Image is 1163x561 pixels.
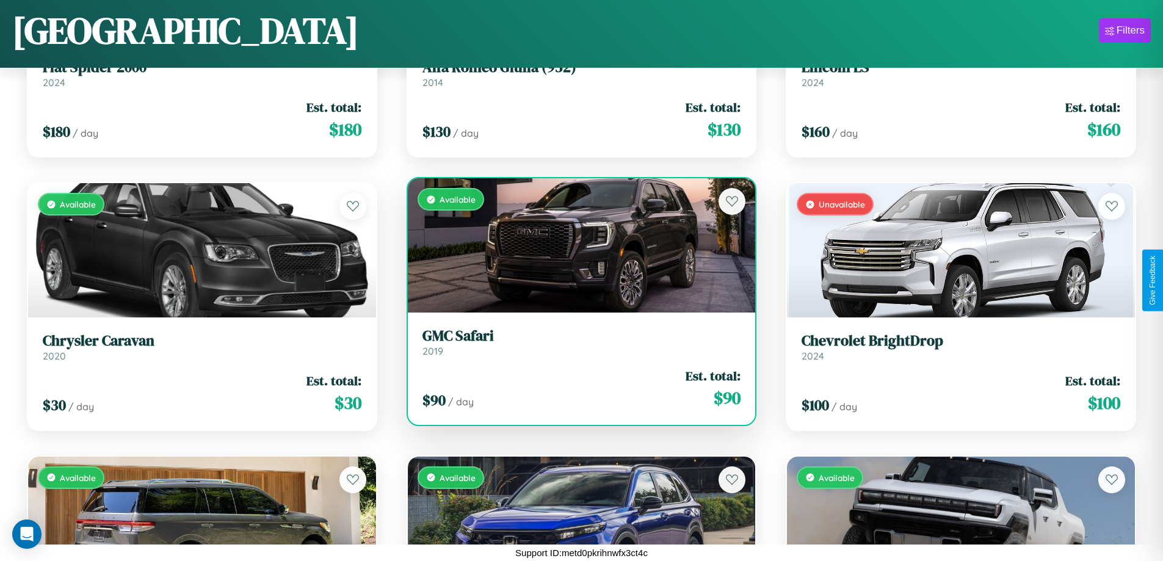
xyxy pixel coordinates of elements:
span: 2019 [422,345,443,357]
span: $ 130 [708,117,741,142]
span: 2024 [802,350,824,362]
h3: Lincoln LS [802,59,1120,76]
span: 2024 [802,76,824,89]
span: $ 160 [802,121,830,142]
span: $ 100 [1088,391,1120,415]
span: 2024 [43,76,65,89]
span: Est. total: [1065,372,1120,389]
span: Unavailable [819,199,865,209]
span: Available [60,199,96,209]
span: $ 90 [422,390,446,410]
span: Est. total: [306,372,361,389]
h3: Fiat Spider 2000 [43,59,361,76]
span: / day [68,400,94,413]
h3: Alfa Romeo Giulia (952) [422,59,741,76]
div: Give Feedback [1148,256,1157,305]
button: Filters [1099,18,1151,43]
span: Available [819,472,855,483]
a: Chevrolet BrightDrop2024 [802,332,1120,362]
span: Available [440,194,476,204]
div: Filters [1117,24,1145,37]
span: $ 160 [1087,117,1120,142]
a: GMC Safari2019 [422,327,741,357]
div: Open Intercom Messenger [12,519,42,549]
span: $ 180 [43,121,70,142]
span: / day [831,400,857,413]
span: Available [440,472,476,483]
span: $ 30 [335,391,361,415]
span: $ 30 [43,395,66,415]
p: Support ID: metd0pkrihnwfx3ct4c [515,545,648,561]
h3: Chevrolet BrightDrop [802,332,1120,350]
span: / day [832,127,858,139]
span: / day [73,127,98,139]
a: Chrysler Caravan2020 [43,332,361,362]
span: Est. total: [686,367,741,385]
span: 2014 [422,76,443,89]
span: Est. total: [686,98,741,116]
span: / day [453,127,479,139]
span: $ 130 [422,121,451,142]
span: $ 100 [802,395,829,415]
h1: [GEOGRAPHIC_DATA] [12,5,359,56]
span: $ 90 [714,386,741,410]
h3: GMC Safari [422,327,741,345]
span: Est. total: [306,98,361,116]
span: $ 180 [329,117,361,142]
a: Fiat Spider 20002024 [43,59,361,89]
span: Est. total: [1065,98,1120,116]
a: Lincoln LS2024 [802,59,1120,89]
span: 2020 [43,350,66,362]
span: / day [448,396,474,408]
span: Available [60,472,96,483]
a: Alfa Romeo Giulia (952)2014 [422,59,741,89]
h3: Chrysler Caravan [43,332,361,350]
